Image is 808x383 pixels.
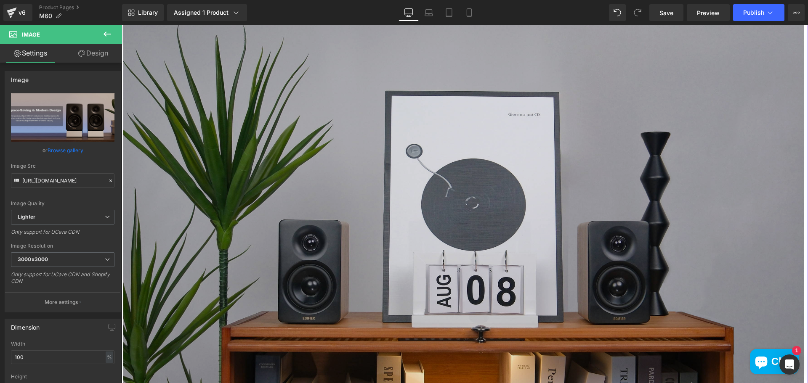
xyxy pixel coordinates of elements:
p: More settings [45,298,78,306]
a: v6 [3,4,32,21]
a: Desktop [399,4,419,21]
div: % [106,351,113,363]
div: Only support for UCare CDN [11,229,114,241]
span: Image [22,31,40,38]
div: Image Quality [11,201,114,206]
a: Design [63,44,124,63]
span: Preview [697,8,720,17]
a: Browse gallery [48,143,83,158]
button: Publish [733,4,784,21]
div: Assigned 1 Product [174,8,240,17]
a: Preview [687,4,730,21]
button: Redo [629,4,646,21]
span: Publish [743,9,764,16]
button: Undo [609,4,626,21]
a: New Library [122,4,164,21]
div: Image Resolution [11,243,114,249]
div: or [11,146,114,155]
div: Height [11,374,114,380]
div: Image Src [11,163,114,169]
div: Only support for UCare CDN and Shopify CDN [11,271,114,290]
a: Product Pages [39,4,122,11]
div: v6 [17,7,27,18]
span: Library [138,9,158,16]
button: More settings [5,292,120,312]
span: M60 [39,13,52,19]
div: Image [11,71,29,83]
span: Save [659,8,673,17]
div: Dimension [11,319,40,331]
a: Mobile [459,4,479,21]
b: Lighter [18,214,35,220]
inbox-online-store-chat: Shopify online store chat [626,324,680,351]
input: auto [11,350,114,364]
div: Width [11,341,114,347]
b: 3000x3000 [18,256,48,262]
div: Open Intercom Messenger [779,354,800,375]
a: Laptop [419,4,439,21]
input: Link [11,173,114,188]
a: Tablet [439,4,459,21]
button: More [788,4,805,21]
